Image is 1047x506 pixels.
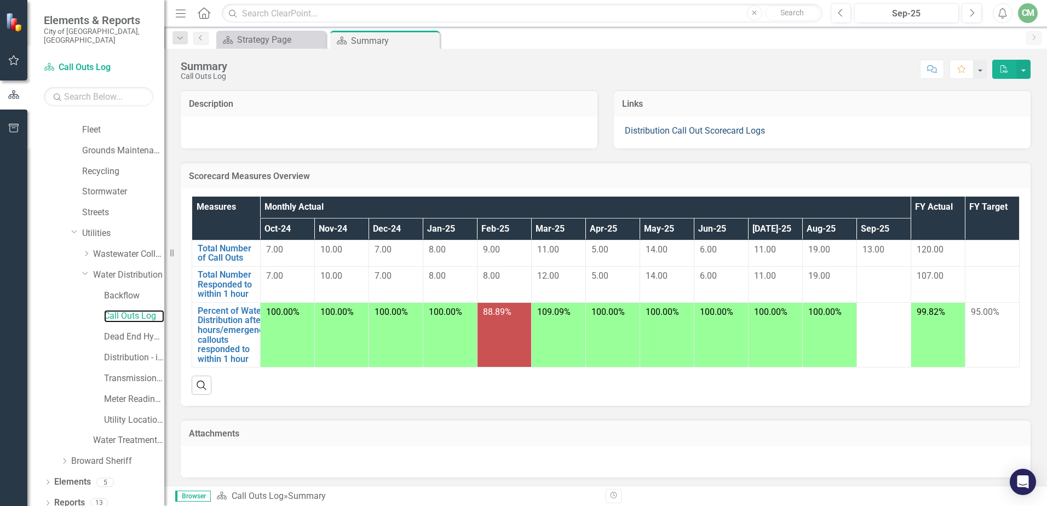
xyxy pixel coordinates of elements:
small: City of [GEOGRAPHIC_DATA], [GEOGRAPHIC_DATA] [44,27,153,45]
span: Elements & Reports [44,14,153,27]
span: 12.00 [537,271,559,281]
span: 14.00 [646,271,668,281]
a: Call Outs Log [104,310,164,323]
h3: Description [189,99,589,109]
span: 95.00% [971,307,999,317]
span: 11.00 [754,271,776,281]
a: Call Outs Log [44,61,153,74]
a: Wastewater Collection [93,248,164,261]
a: Stormwater [82,186,164,198]
span: 100.00% [808,307,842,317]
span: 13.00 [862,244,884,255]
a: Meter Reading ([PERSON_NAME]) [104,393,164,406]
input: Search Below... [44,87,153,106]
a: Backflow [104,290,164,302]
span: Search [780,8,804,17]
a: Transmission and Distribution [104,372,164,385]
span: 5.00 [591,244,608,255]
span: 11.00 [537,244,559,255]
span: 88.89% [483,307,511,317]
div: Summary [288,491,326,501]
a: Call Outs Log [232,491,284,501]
span: 7.00 [266,271,283,281]
h3: Links [622,99,1022,109]
span: 100.00% [754,307,787,317]
span: 7.00 [266,244,283,255]
span: 19.00 [808,271,830,281]
span: 100.00% [266,307,300,317]
span: 107.00 [917,271,944,281]
a: Water Treatment Plant [93,434,164,447]
span: 8.00 [483,271,500,281]
span: 100.00% [646,307,679,317]
span: 120.00 [917,244,944,255]
a: Total Number Responded to within 1 hour [198,270,255,299]
div: Strategy Page [237,33,323,47]
a: Strategy Page [219,33,323,47]
button: Sep-25 [854,3,959,23]
span: 9.00 [483,244,500,255]
span: 100.00% [375,307,408,317]
button: CM [1018,3,1038,23]
button: Search [765,5,820,21]
div: Summary [181,60,227,72]
span: 100.00% [700,307,733,317]
div: » [216,490,597,503]
span: 100.00% [429,307,462,317]
a: Distribution Call Out Scorecard Logs [625,125,765,136]
div: Sep-25 [858,7,955,20]
a: Streets [82,206,164,219]
span: 100.00% [320,307,354,317]
a: Utility Location Requests [104,414,164,427]
span: 6.00 [700,271,717,281]
a: Utilities [82,227,164,240]
span: Browser [175,491,211,502]
a: Dead End Hydrant Flushing Log [104,331,164,343]
span: 8.00 [429,244,446,255]
span: 8.00 [429,271,446,281]
a: Distribution - inactive scorecard (combined with transmission in [DATE]) [104,352,164,364]
a: Broward Sheriff [71,455,164,468]
span: 10.00 [320,244,342,255]
span: 7.00 [375,271,392,281]
span: 109.09% [537,307,571,317]
a: Percent of Water Distribution after-hours/emergency callouts responded to within 1 hour [198,306,268,364]
h3: Scorecard Measures Overview [189,171,1022,181]
div: Call Outs Log [181,72,227,81]
span: 14.00 [646,244,668,255]
a: Fleet [82,124,164,136]
a: Grounds Maintenance [82,145,164,157]
span: 99.82% [917,307,945,317]
a: Total Number of Call Outs [198,244,255,263]
div: Open Intercom Messenger [1010,469,1036,495]
span: 10.00 [320,271,342,281]
a: Recycling [82,165,164,178]
input: Search ClearPoint... [222,4,822,23]
span: 7.00 [375,244,392,255]
a: Water Distribution [93,269,164,281]
span: 5.00 [591,271,608,281]
div: Summary [351,34,437,48]
a: Elements [54,476,91,488]
span: 6.00 [700,244,717,255]
span: 11.00 [754,244,776,255]
h3: Attachments [189,429,1022,439]
span: 19.00 [808,244,830,255]
img: ClearPoint Strategy [5,13,25,32]
span: 100.00% [591,307,625,317]
div: 5 [96,478,114,487]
